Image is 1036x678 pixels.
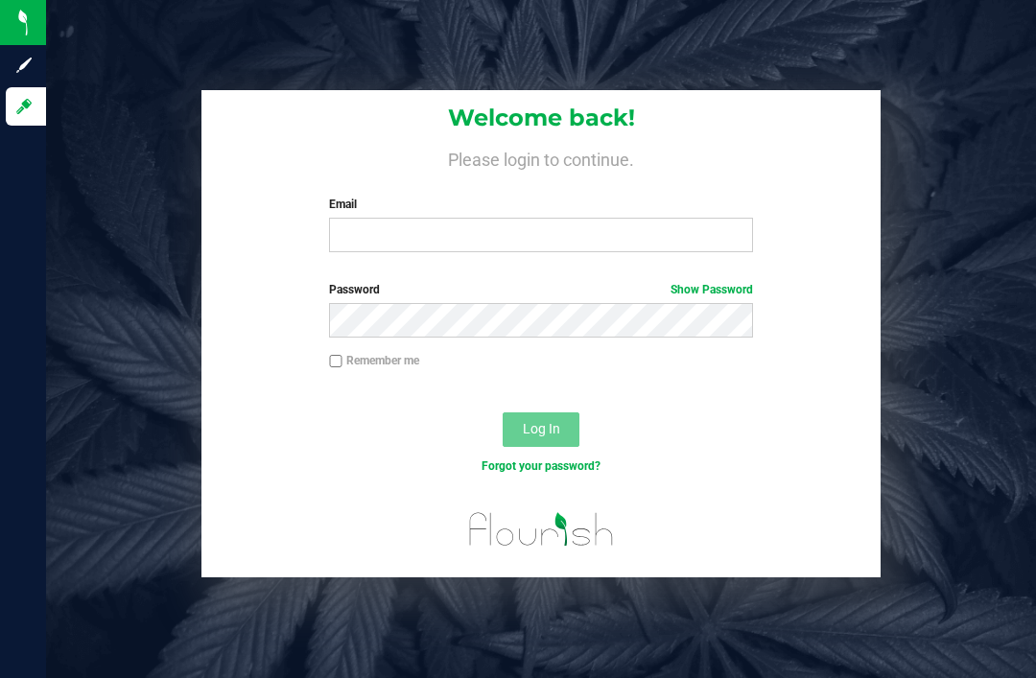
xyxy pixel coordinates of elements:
inline-svg: Log in [14,97,34,116]
a: Forgot your password? [482,459,600,473]
img: flourish_logo.svg [457,495,626,564]
h1: Welcome back! [201,105,881,130]
input: Remember me [329,355,342,368]
span: Log In [523,421,560,436]
label: Email [329,196,753,213]
button: Log In [503,412,579,447]
span: Password [329,283,380,296]
a: Show Password [671,283,753,296]
inline-svg: Sign up [14,56,34,75]
label: Remember me [329,352,419,369]
h4: Please login to continue. [201,146,881,169]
